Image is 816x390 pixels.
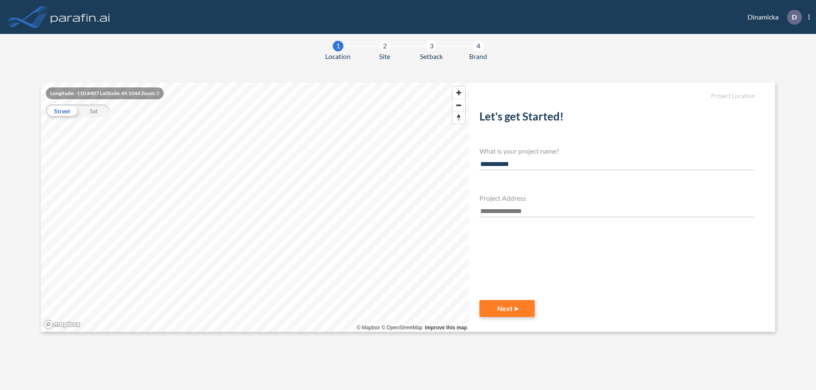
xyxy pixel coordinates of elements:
a: Improve this map [425,325,467,331]
span: Reset bearing to north [453,112,465,123]
div: Longitude: -110.8407 Latitude: 49.1044 Zoom: 2 [46,87,164,99]
canvas: Map [41,82,469,332]
button: Reset bearing to north [453,111,465,123]
h2: Let's get Started! [479,110,755,126]
img: logo [49,8,112,25]
p: D [792,13,797,21]
div: 4 [473,41,484,51]
a: Mapbox homepage [43,320,81,329]
button: Zoom out [453,99,465,111]
span: Setback [420,51,443,62]
span: Site [379,51,390,62]
h4: Project Address [479,194,755,202]
a: Mapbox [357,325,380,331]
div: Street [46,104,78,117]
h4: What is your project name? [479,147,755,155]
div: 1 [333,41,343,51]
span: Location [325,51,351,62]
div: Sat [78,104,110,117]
button: Next [479,300,535,317]
button: Zoom in [453,87,465,99]
div: 2 [380,41,390,51]
a: OpenStreetMap [381,325,422,331]
div: 3 [426,41,437,51]
h5: Project Location [479,93,755,100]
div: Dinamicka [735,10,810,25]
span: Brand [469,51,487,62]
